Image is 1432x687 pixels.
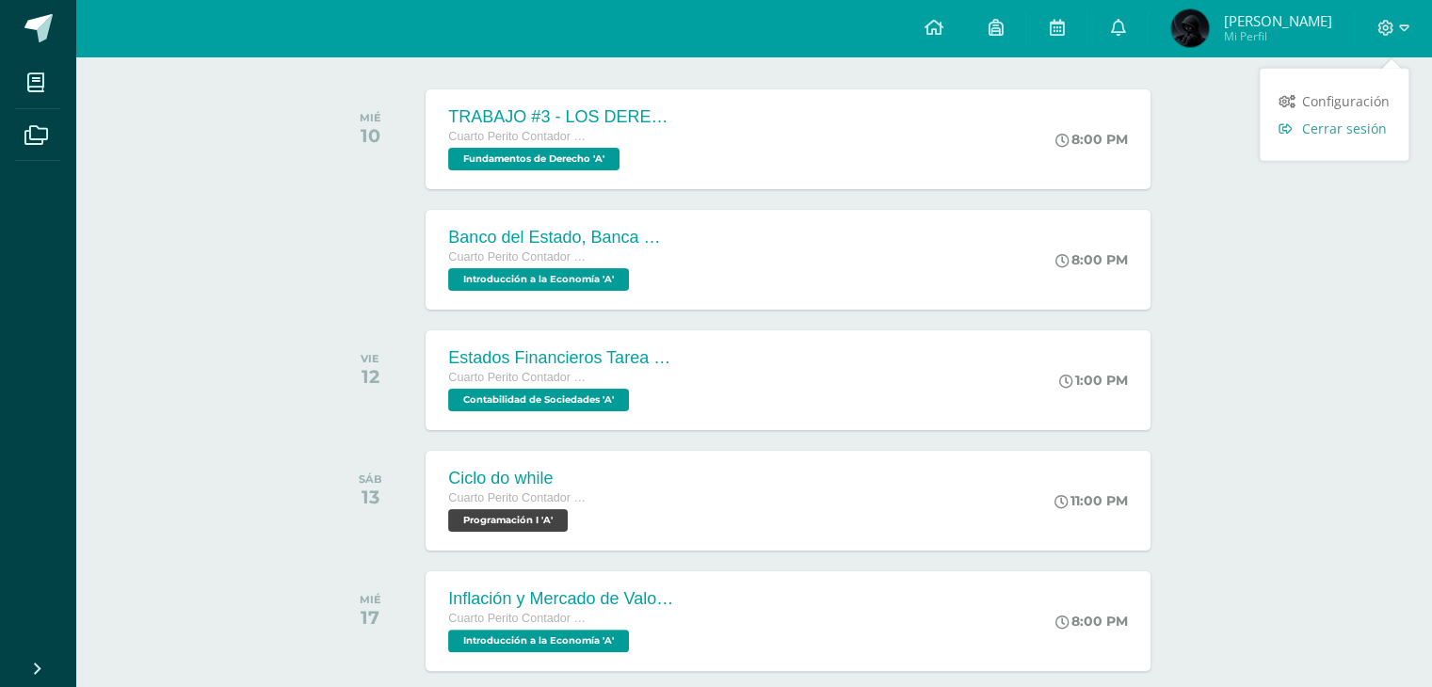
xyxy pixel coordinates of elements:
[1260,115,1408,142] a: Cerrar sesión
[359,486,382,508] div: 13
[1260,88,1408,115] a: Configuración
[448,130,589,143] span: Cuarto Perito Contador con Orientación en Computación
[1059,372,1128,389] div: 1:00 PM
[1171,9,1209,47] img: 0aa2905099387ff7446652f47b5fa437.png
[1223,28,1331,44] span: Mi Perfil
[360,606,381,629] div: 17
[448,469,589,488] div: Ciclo do while
[448,228,674,248] div: Banco del Estado, Banca Múltiple.
[1055,131,1128,148] div: 8:00 PM
[448,371,589,384] span: Cuarto Perito Contador con Orientación en Computación
[1223,11,1331,30] span: [PERSON_NAME]
[360,593,381,606] div: MIÉ
[361,352,379,365] div: VIE
[448,589,674,609] div: Inflación y Mercado de Valores
[1302,120,1387,137] span: Cerrar sesión
[448,250,589,264] span: Cuarto Perito Contador con Orientación en Computación
[448,268,629,291] span: Introducción a la Economía 'A'
[361,365,379,388] div: 12
[360,111,381,124] div: MIÉ
[448,630,629,652] span: Introducción a la Economía 'A'
[448,612,589,625] span: Cuarto Perito Contador con Orientación en Computación
[1302,92,1390,110] span: Configuración
[448,107,674,127] div: TRABAJO #3 - LOS DERECHOS HUMANOS
[448,389,629,411] span: Contabilidad de Sociedades 'A'
[1054,492,1128,509] div: 11:00 PM
[359,472,382,486] div: SÁB
[448,509,568,532] span: Programación I 'A'
[448,348,674,368] div: Estados Financieros Tarea #67
[1055,251,1128,268] div: 8:00 PM
[448,491,589,504] span: Cuarto Perito Contador con Orientación en Computación
[448,148,619,170] span: Fundamentos de Derecho 'A'
[360,124,381,147] div: 10
[1055,613,1128,630] div: 8:00 PM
